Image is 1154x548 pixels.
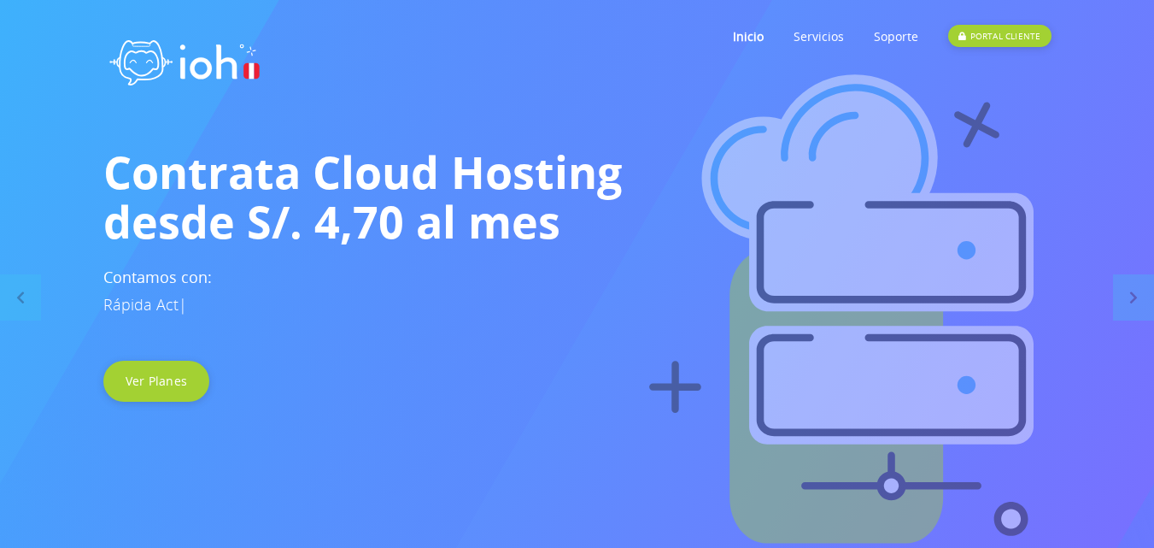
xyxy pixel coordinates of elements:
span: Rápida Act [103,294,179,315]
a: PORTAL CLIENTE [948,3,1051,70]
a: Ver Planes [103,361,210,402]
a: Servicios [794,3,844,70]
a: Soporte [874,3,918,70]
a: Inicio [733,3,764,70]
img: logo ioh [103,21,266,97]
span: | [179,294,187,315]
h3: Contamos con: [103,263,1051,318]
div: PORTAL CLIENTE [948,25,1051,47]
h1: Contrata Cloud Hosting desde S/. 4,70 al mes [103,147,1051,246]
